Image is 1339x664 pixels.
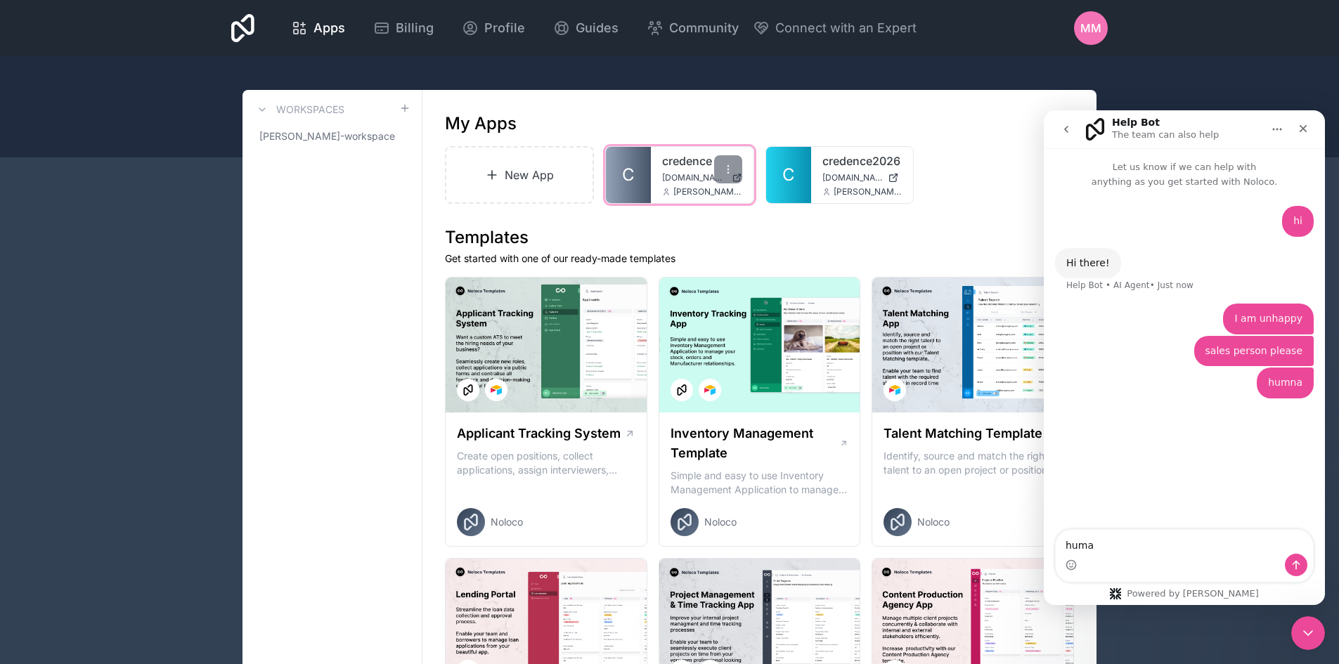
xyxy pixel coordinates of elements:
[280,13,356,44] a: Apps
[671,469,849,497] p: Simple and easy to use Inventory Management Application to manage your stock, orders and Manufact...
[445,112,517,135] h1: My Apps
[445,252,1074,266] p: Get started with one of our ready-made templates
[491,515,523,529] span: Noloco
[362,13,445,44] a: Billing
[622,164,635,186] span: C
[254,101,344,118] a: Workspaces
[834,186,903,197] span: [PERSON_NAME][EMAIL_ADDRESS][DOMAIN_NAME]
[606,147,651,203] a: C
[673,186,742,197] span: [PERSON_NAME][EMAIL_ADDRESS][DOMAIN_NAME]
[259,129,395,143] span: [PERSON_NAME]-workspace
[451,13,536,44] a: Profile
[576,18,619,38] span: Guides
[1080,20,1101,37] span: MM
[254,124,410,149] a: [PERSON_NAME]-workspace
[884,424,1042,443] h1: Talent Matching Template
[822,172,883,183] span: [DOMAIN_NAME]
[782,164,795,186] span: C
[542,13,630,44] a: Guides
[396,18,434,38] span: Billing
[889,384,900,396] img: Airtable Logo
[1044,110,1325,605] iframe: Intercom live chat
[484,18,525,38] span: Profile
[662,152,742,169] a: credence
[635,13,750,44] a: Community
[662,172,742,183] a: [DOMAIN_NAME]
[822,152,903,169] a: credence2026
[313,18,345,38] span: Apps
[753,18,917,38] button: Connect with an Expert
[671,424,839,463] h1: Inventory Management Template
[457,424,621,443] h1: Applicant Tracking System
[704,384,716,396] img: Airtable Logo
[1291,616,1325,650] iframe: Intercom live chat
[775,18,917,38] span: Connect with an Expert
[662,172,726,183] span: [DOMAIN_NAME]
[276,103,344,117] h3: Workspaces
[491,384,502,396] img: Airtable Logo
[445,226,1074,249] h1: Templates
[884,449,1062,477] p: Identify, source and match the right talent to an open project or position with our Talent Matchi...
[822,172,903,183] a: [DOMAIN_NAME]
[917,515,950,529] span: Noloco
[704,515,737,529] span: Noloco
[766,147,811,203] a: C
[669,18,739,38] span: Community
[445,146,594,204] a: New App
[457,449,635,477] p: Create open positions, collect applications, assign interviewers, centralise candidate feedback a...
